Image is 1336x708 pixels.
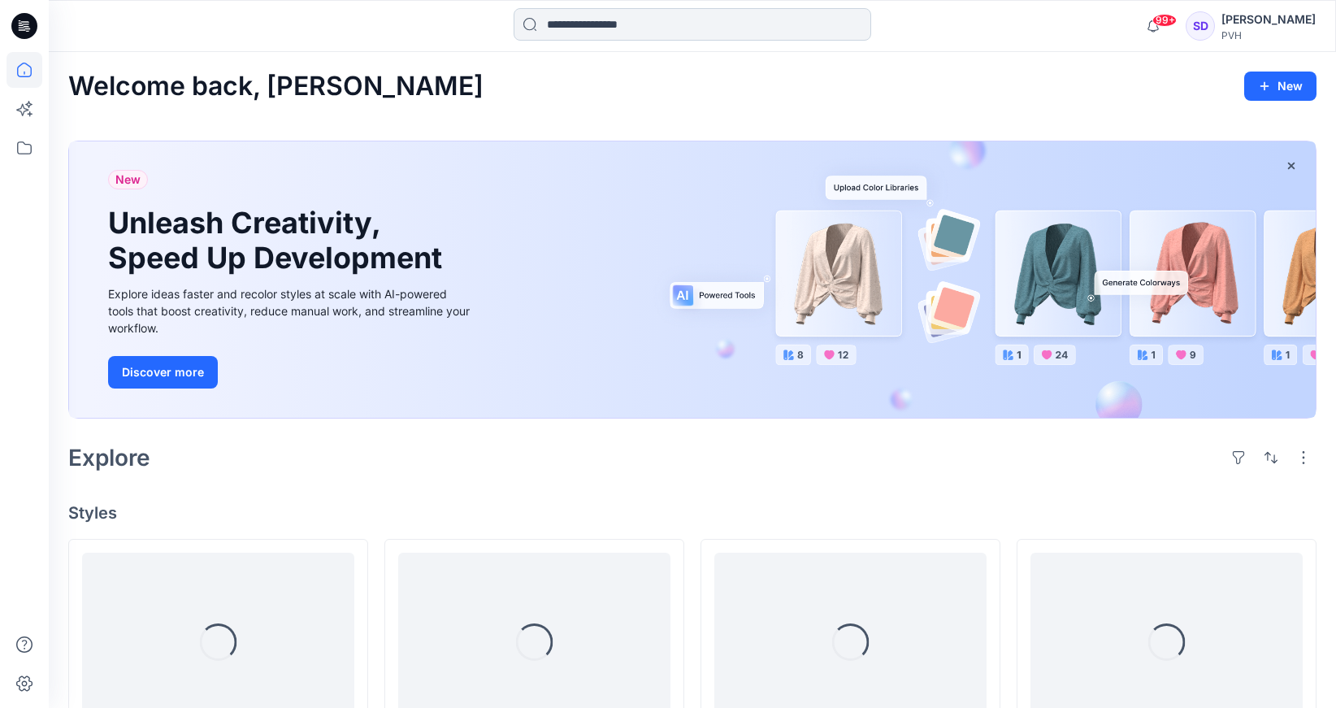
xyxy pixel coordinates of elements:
div: PVH [1221,29,1316,41]
a: Discover more [108,356,474,389]
h2: Welcome back, [PERSON_NAME] [68,72,484,102]
h2: Explore [68,445,150,471]
span: New [115,170,141,189]
h1: Unleash Creativity, Speed Up Development [108,206,449,276]
button: New [1244,72,1316,101]
span: 99+ [1152,14,1177,27]
div: [PERSON_NAME] [1221,10,1316,29]
h4: Styles [68,503,1316,523]
button: Discover more [108,356,218,389]
div: SD [1186,11,1215,41]
div: Explore ideas faster and recolor styles at scale with AI-powered tools that boost creativity, red... [108,285,474,337]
